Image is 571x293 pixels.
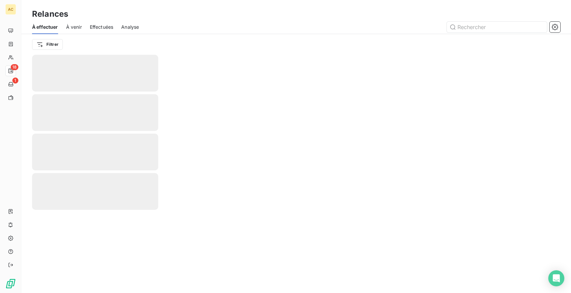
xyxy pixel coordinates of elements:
[11,64,18,70] span: 18
[32,24,58,30] span: À effectuer
[66,24,82,30] span: À venir
[32,8,68,20] h3: Relances
[12,78,18,84] span: 1
[32,39,63,50] button: Filtrer
[5,4,16,15] div: AC
[90,24,114,30] span: Effectuées
[447,22,547,32] input: Rechercher
[121,24,139,30] span: Analyse
[548,270,564,286] div: Open Intercom Messenger
[5,278,16,289] img: Logo LeanPay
